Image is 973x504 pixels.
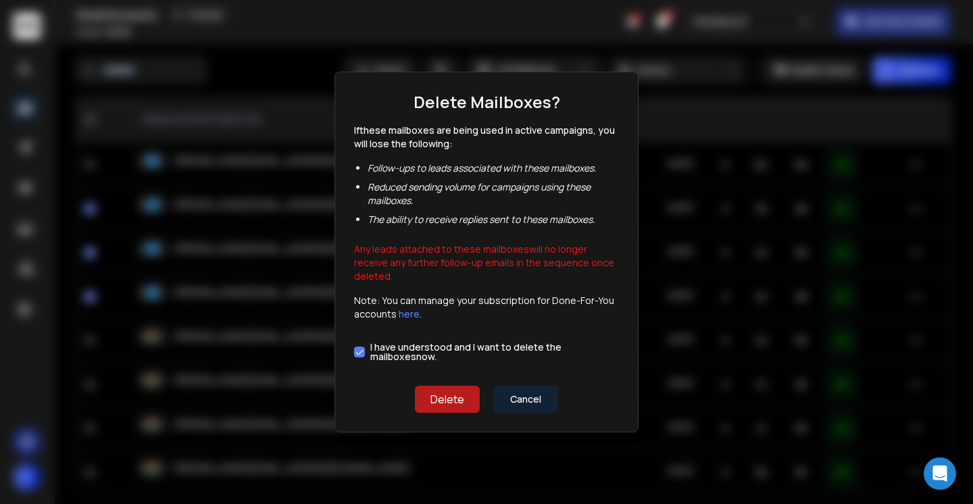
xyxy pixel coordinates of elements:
label: I have understood and I want to delete the mailbox es now. [370,343,619,361]
p: If these mailboxes are being used in active campaigns, you will lose the following: [354,124,619,151]
button: Cancel [493,386,558,413]
li: Reduced sending volume for campaigns using these mailboxes . [368,180,619,207]
h1: Delete Mailboxes? [414,91,560,113]
li: The ability to receive replies sent to these mailboxes . [368,213,619,226]
p: Any leads attached to these mailboxes will no longer receive any further follow-up emails in the ... [354,237,619,283]
div: Open Intercom Messenger [924,457,956,490]
p: Note: You can manage your subscription for Done-For-You accounts . [354,294,619,321]
li: Follow-ups to leads associated with these mailboxes . [368,161,619,175]
button: Delete [415,386,480,413]
a: here [399,307,420,321]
